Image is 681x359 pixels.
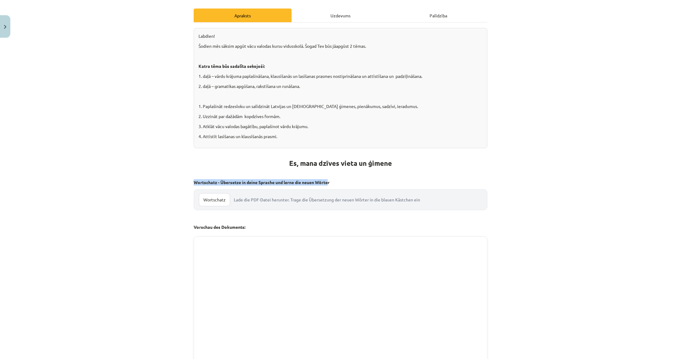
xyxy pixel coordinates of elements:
[199,133,482,140] p: 4. Attīstīt lasīšanas un klausīšanās prasmi.
[199,123,482,130] p: 3. Atklāt vācu valodas bagātību, paplašinot vārdu krājumu.
[199,73,482,79] p: 1. daļā – vārdu krājuma paplašināšana, klausīšanās un lasīšanas prasmes nostiprināšana un attīstī...
[194,179,330,185] strong: Wortschatz - Übersetze in deine Sprache und lerne die neuen Wörter
[289,159,392,168] strong: Es, mana dzīves vieta un ģimene
[4,25,6,29] img: icon-close-lesson-0947bae3869378f0d4975bcd49f059093ad1ed9edebbc8119c70593378902aed.svg
[199,63,265,69] strong: Katra tēma būs sadalīta sekojoši:
[199,113,482,120] p: 2. Uzzināt par dažādām kopdzīves formām.
[199,43,482,49] p: Šodien mēs sāksim apgūt vācu valodas kursu vidusskolā. Šogad Tev būs jāapgūst 2 tēmas.
[194,224,245,230] strong: Vorschau des Dokuments:
[199,33,482,39] p: Labdien!
[292,9,389,22] div: Uzdevums
[199,83,482,89] p: 2. daļā – gramatikas apgūšana, rakstīšana un runāšana.
[389,9,487,22] div: Palīdzība
[194,9,292,22] div: Apraksts
[199,103,482,110] p: 1. Paplašināt redzesloku un salīdzināt Latvijas un [DEMOGRAPHIC_DATA] ģimenes, pienākumus, sadzīv...
[199,193,230,206] a: Wortschatz
[234,197,420,203] span: Lade die PDF-Datei herunter. Trage die Übersetzung der neuen Wörter in die blauen Kästchen ein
